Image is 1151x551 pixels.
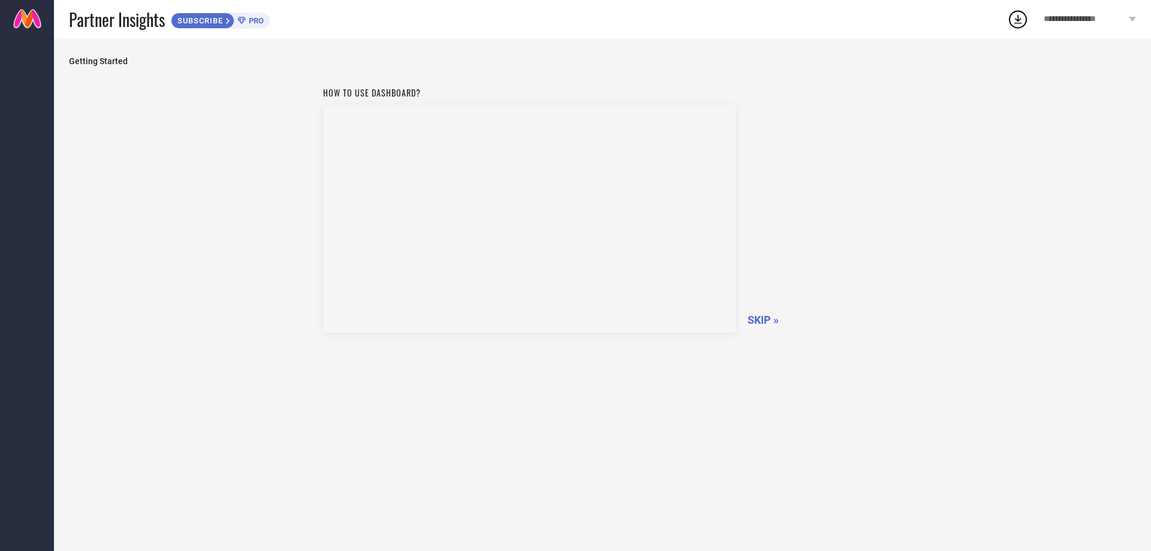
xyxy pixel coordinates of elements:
h1: How to use dashboard? [323,86,736,99]
iframe: Workspace Section [323,105,736,333]
a: SUBSCRIBEPRO [171,10,270,29]
div: Open download list [1007,8,1029,30]
span: SKIP » [748,314,779,326]
span: Partner Insights [69,7,165,32]
span: PRO [246,16,264,25]
span: SUBSCRIBE [171,16,226,25]
span: Getting Started [69,56,1136,66]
